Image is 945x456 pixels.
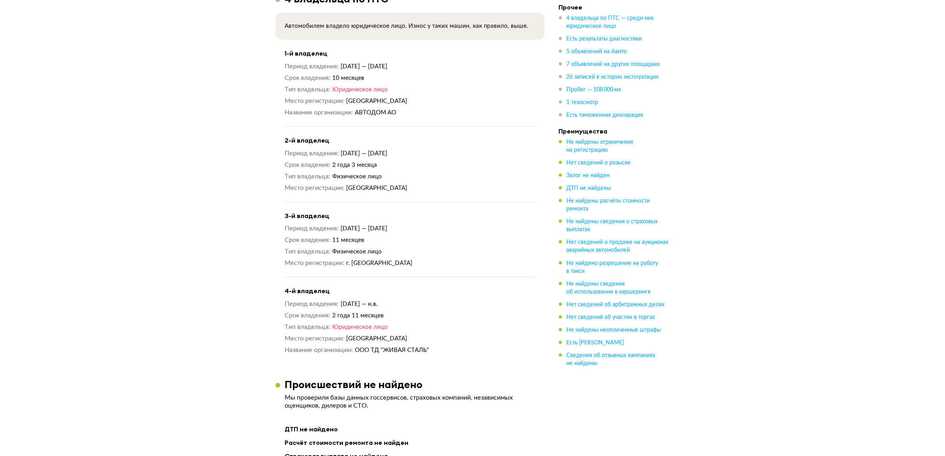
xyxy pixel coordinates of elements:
span: Не найдены сведения об использовании в каршеринге [567,281,651,294]
h4: 1-й владелец [285,49,535,58]
span: Пробег — 108 000 км [567,87,621,93]
span: Сведения об отзывных кампаниях не найдены [567,352,656,366]
dt: Тип владельца [285,323,331,331]
dt: Период владения [285,224,339,233]
span: Нет сведений об арбитражных делах [567,301,665,307]
dt: Срок владения [285,236,331,244]
span: Не найдены неоплаченные штрафы [567,327,661,332]
h4: 3-й владелец [285,212,535,220]
dt: Срок владения [285,74,331,82]
span: Нет сведений о продаже на аукционах аварийных автомобилей [567,240,669,253]
span: ДТП не найдены [567,185,611,191]
span: 10 месяцев [332,75,364,81]
dt: Тип владельца [285,247,331,256]
span: [GEOGRAPHIC_DATA] [346,185,407,191]
dt: Тип владельца [285,85,331,94]
span: [DATE] — н.в. [341,301,378,307]
dt: Место регистрации [285,184,345,192]
span: Не найдены расчёты стоимости ремонта [567,198,650,212]
span: Не найдено разрешение на работу в такси [567,260,658,274]
span: [DATE] — [DATE] [341,151,387,157]
dt: Срок владения [285,161,331,169]
span: Юридическое лицо [332,87,388,93]
h4: 4-й владелец [285,287,535,295]
span: Не найдены сведения о страховых выплатах [567,219,658,232]
dt: Место регистрации [285,97,345,105]
h4: Прочее [559,3,670,11]
dt: Период владения [285,149,339,158]
p: Автомобилем владело юридическое лицо. Износ у таких машин, как правило, выше. [285,22,535,30]
span: Есть результаты диагностики [567,36,642,42]
span: [DATE] — [DATE] [341,64,387,70]
span: Залог не найден [567,173,610,178]
dt: Период владения [285,300,339,308]
p: Мы проверили базы данных госсервисов, страховых компаний, независимых оценщиков, дилеров и СТО. [285,394,535,410]
span: 2 года 11 месяцев [332,313,384,319]
dt: Название организации [285,346,353,354]
span: [DATE] — [DATE] [341,226,387,232]
div: Расчёт стоимости ремонта не найден [285,437,535,448]
h3: Происшествий не найдено [285,378,423,390]
h4: Преимущества [559,127,670,135]
span: 7 объявлений на других площадках [567,62,660,67]
span: 11 месяцев [332,237,364,243]
span: г. [GEOGRAPHIC_DATA] [346,260,412,266]
span: 26 записей в истории эксплуатации [567,74,659,80]
span: 5 объявлений на Авито [567,49,627,54]
span: 1 техосмотр [567,100,599,105]
span: Есть таможенная декларация [567,112,643,118]
dt: Тип владельца [285,172,331,181]
span: Юридическое лицо [332,324,388,330]
span: Нет сведений о розыске [567,160,631,166]
dt: Место регистрации [285,334,345,343]
span: ООО ТД "ЖИВАЯ СТАЛЬ" [355,347,429,353]
h4: 2-й владелец [285,136,535,145]
span: АВТОДОМ АО [355,110,396,116]
span: Физическое лицо [332,249,382,255]
dt: Период владения [285,62,339,71]
span: Не найдены ограничения на регистрацию [567,139,633,153]
div: ДТП не найдено [285,424,535,434]
span: Есть [PERSON_NAME] [567,340,624,345]
span: [GEOGRAPHIC_DATA] [346,98,407,104]
span: Физическое лицо [332,174,382,180]
dt: Срок владения [285,311,331,320]
span: [GEOGRAPHIC_DATA] [346,336,407,342]
dt: Место регистрации [285,259,345,267]
span: Нет сведений об участии в торгах [567,314,655,320]
dt: Название организации [285,108,353,117]
span: 4 владельца по ПТС — среди них юридическое лицо [567,15,654,29]
span: 2 года 3 месяца [332,162,377,168]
